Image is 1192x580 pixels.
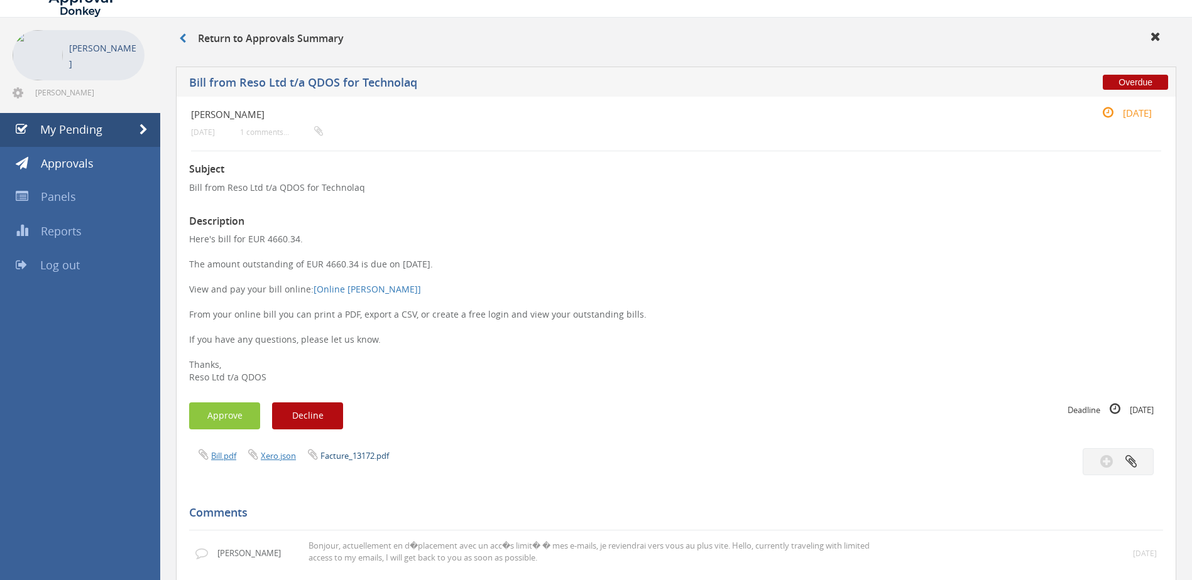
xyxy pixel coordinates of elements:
p: Here's bill for EUR 4660.34. The amount outstanding of EUR 4660.34 is due on [DATE]. View and pay... [189,233,1163,384]
small: [DATE] [1089,106,1152,120]
a: [Online [PERSON_NAME]] [314,283,421,295]
a: Bill.pdf [211,450,236,461]
h3: Return to Approvals Summary [179,33,344,45]
p: [PERSON_NAME] [217,547,289,559]
p: Bill from Reso Ltd t/a QDOS for Technolaq [189,181,1163,194]
a: Xero.json [261,450,296,461]
h5: Bill from Reso Ltd t/a QDOS for Technolaq [189,77,873,92]
small: 1 comments... [240,127,323,137]
span: Reports [41,223,82,239]
span: My Pending [40,122,102,137]
p: [PERSON_NAME] [69,40,138,72]
h5: Comments [189,507,1154,519]
p: Bonjour, actuellement en d�placement avec un acc�s limit� � mes e-mails, je reviendrai vers vous ... [309,540,874,563]
button: Decline [272,402,343,429]
small: [DATE] [1133,548,1157,559]
small: Deadline [DATE] [1068,402,1154,416]
span: Approvals [41,156,94,171]
span: Log out [40,257,80,272]
span: Panels [41,189,76,204]
h3: Description [189,216,1163,227]
span: [PERSON_NAME][EMAIL_ADDRESS][DOMAIN_NAME] [35,87,142,97]
h4: [PERSON_NAME] [191,109,1000,120]
span: Overdue [1103,75,1168,90]
small: [DATE] [191,127,215,137]
a: Facture_13172.pdf [320,450,389,461]
button: Approve [189,402,260,429]
h3: Subject [189,164,1163,175]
